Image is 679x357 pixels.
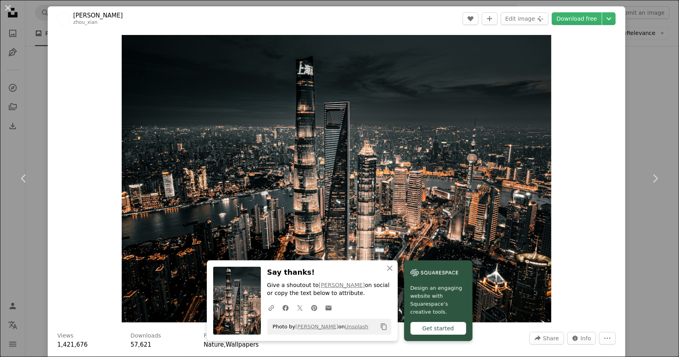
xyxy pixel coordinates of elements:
a: zhou_xian [73,19,97,25]
p: Give a shoutout to on social or copy the text below to attribute. [267,281,391,297]
span: 57,621 [130,341,152,348]
a: Share on Facebook [278,300,293,316]
span: 1,421,676 [57,341,88,348]
h3: Featured in [204,332,235,340]
a: [PERSON_NAME] [73,12,123,19]
a: Unsplash [345,324,368,330]
button: Share this image [529,332,564,345]
img: aerial view of city buildings during night time [122,35,552,322]
img: Go to Zhou Xian's profile [57,12,70,25]
a: Download free [552,12,602,25]
button: Stats about this image [567,332,596,345]
a: Design an engaging website with Squarespace’s creative tools.Get started [404,260,473,341]
button: Like [463,12,479,25]
span: Share [543,332,559,344]
span: Design an engaging website with Squarespace’s creative tools. [411,284,466,316]
a: Wallpapers [226,341,259,348]
div: Get started [411,322,466,335]
span: , [224,341,226,348]
a: [PERSON_NAME] [319,282,365,288]
h3: Say thanks! [267,267,391,278]
a: [PERSON_NAME] [296,324,339,330]
h3: Downloads [130,332,161,340]
a: Share on Twitter [293,300,307,316]
button: Zoom in on this image [122,35,552,322]
a: Nature [204,341,224,348]
span: Photo by on [269,320,369,333]
button: Copy to clipboard [377,320,391,334]
a: Share on Pinterest [307,300,321,316]
button: Choose download size [602,12,616,25]
button: More Actions [599,332,616,345]
button: Add to Collection [482,12,498,25]
button: Edit image [501,12,549,25]
a: Next [631,140,679,217]
h3: Views [57,332,74,340]
img: file-1606177908946-d1eed1cbe4f5image [411,267,458,279]
a: Share over email [321,300,336,316]
span: Info [581,332,591,344]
